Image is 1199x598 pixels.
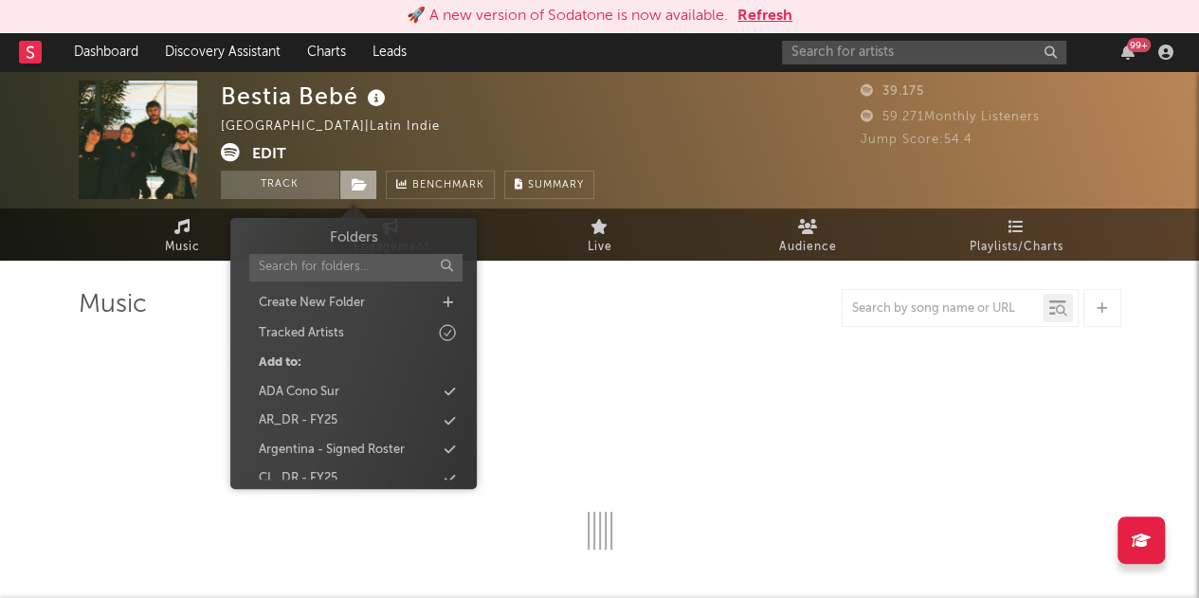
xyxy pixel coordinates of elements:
[386,171,495,199] a: Benchmark
[861,85,924,98] span: 39.175
[287,208,496,261] a: Engagement
[294,33,359,71] a: Charts
[259,294,365,313] div: Create New Folder
[359,33,420,71] a: Leads
[152,33,294,71] a: Discovery Assistant
[913,208,1121,261] a: Playlists/Charts
[528,180,584,190] span: Summary
[259,324,344,343] div: Tracked Artists
[779,236,837,259] span: Audience
[861,134,972,146] span: Jump Score: 54.4
[861,111,1040,123] span: 59.271 Monthly Listeners
[843,301,1043,317] input: Search by song name or URL
[259,469,337,488] div: CL_DR - FY25
[504,171,594,199] button: Summary
[221,171,339,199] button: Track
[330,227,378,249] h3: Folders
[79,208,287,261] a: Music
[252,143,286,167] button: Edit
[259,441,405,460] div: Argentina - Signed Roster
[61,33,152,71] a: Dashboard
[407,5,728,27] div: 🚀 A new version of Sodatone is now available.
[588,236,612,259] span: Live
[704,208,913,261] a: Audience
[259,383,339,402] div: ADA Cono Sur
[221,81,391,112] div: Bestia Bebé
[259,353,301,372] div: Add to:
[259,411,337,430] div: AR_DR - FY25
[737,5,792,27] button: Refresh
[412,174,484,197] span: Benchmark
[1127,38,1151,52] div: 99 +
[970,236,1063,259] span: Playlists/Charts
[249,254,463,281] input: Search for folders...
[496,208,704,261] a: Live
[165,236,200,259] span: Music
[782,41,1066,64] input: Search for artists
[1121,45,1135,60] button: 99+
[221,116,462,138] div: [GEOGRAPHIC_DATA] | Latin Indie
